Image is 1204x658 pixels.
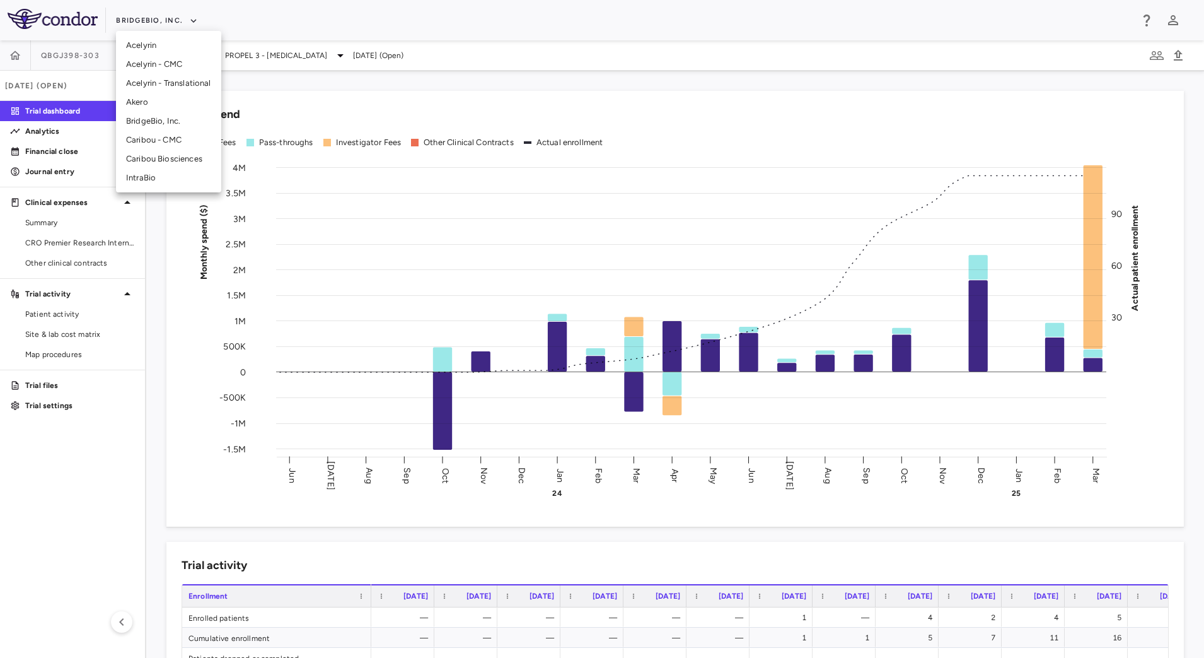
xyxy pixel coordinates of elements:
[116,55,221,74] li: Acelyrin - CMC
[116,112,221,131] li: BridgeBio, Inc.
[116,131,221,150] li: Caribou - CMC
[116,31,221,192] ul: Menu
[116,168,221,187] li: IntraBio
[116,74,221,93] li: Acelyrin - Translational
[116,36,221,55] li: Acelyrin
[116,150,221,168] li: Caribou Biosciences
[116,93,221,112] li: Akero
